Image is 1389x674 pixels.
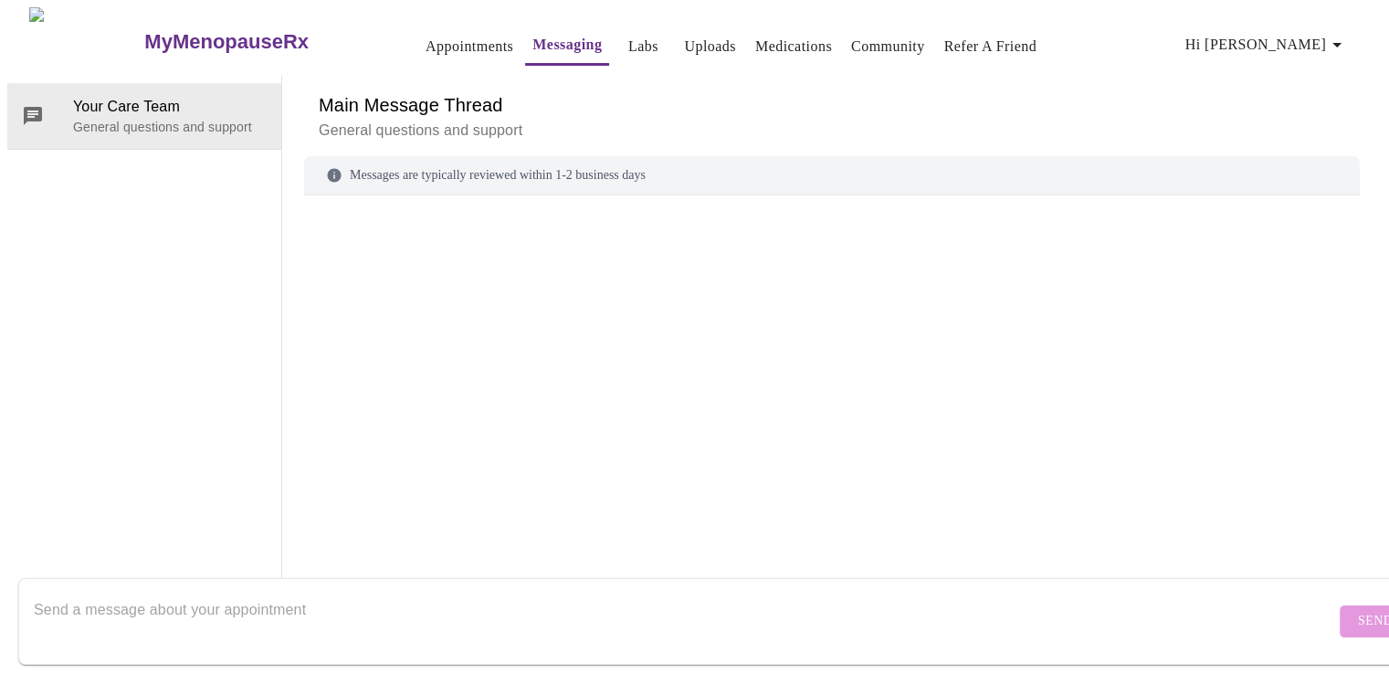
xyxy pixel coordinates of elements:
button: Messaging [525,26,609,66]
div: Messages are typically reviewed within 1-2 business days [304,156,1360,195]
a: Community [851,34,925,59]
a: Uploads [684,34,736,59]
a: Refer a Friend [944,34,1037,59]
button: Refer a Friend [937,28,1045,65]
h6: Main Message Thread [319,90,1345,120]
button: Community [844,28,932,65]
button: Labs [614,28,672,65]
img: MyMenopauseRx Logo [29,7,142,76]
div: Your Care TeamGeneral questions and support [7,83,281,149]
span: Your Care Team [73,96,267,118]
span: Hi [PERSON_NAME] [1185,32,1348,58]
textarea: Send a message about your appointment [34,592,1335,650]
button: Appointments [418,28,521,65]
p: General questions and support [73,118,267,136]
h3: MyMenopauseRx [144,30,309,54]
a: Messaging [532,32,602,58]
a: Appointments [426,34,513,59]
button: Uploads [677,28,743,65]
a: Medications [755,34,832,59]
a: Labs [628,34,658,59]
p: General questions and support [319,120,1345,142]
a: MyMenopauseRx [142,10,382,74]
button: Hi [PERSON_NAME] [1178,26,1355,63]
button: Medications [748,28,839,65]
